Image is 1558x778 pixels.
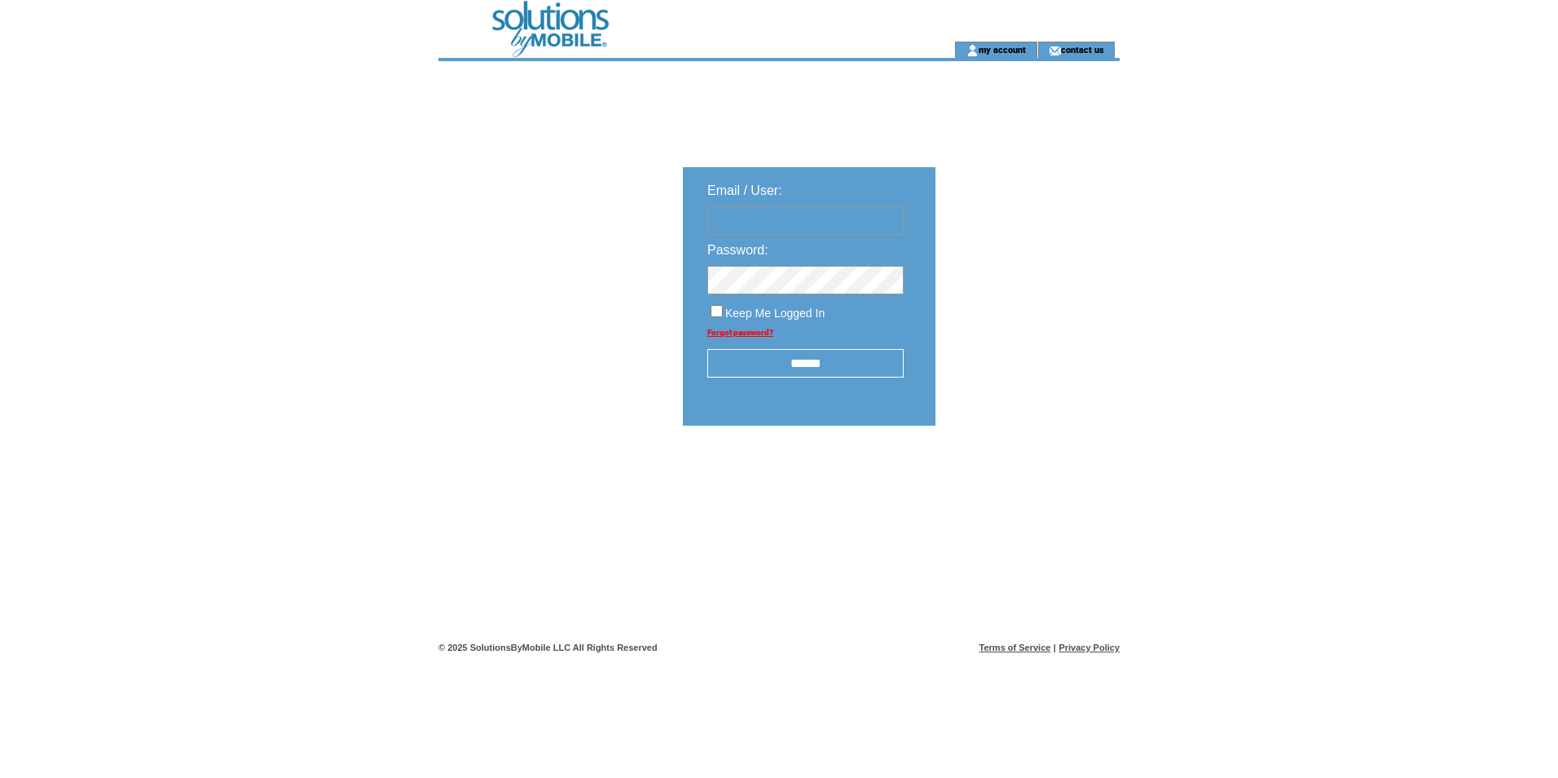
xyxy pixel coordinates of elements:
[966,44,979,57] img: account_icon.gif
[725,307,825,320] span: Keep Me Logged In
[438,643,658,652] span: © 2025 SolutionsByMobile LLC All Rights Reserved
[979,643,1051,652] a: Terms of Service
[707,183,782,197] span: Email / User:
[1049,44,1061,57] img: contact_us_icon.gif
[707,328,773,337] a: Forgot password?
[983,466,1064,487] img: transparent.png
[1058,643,1120,652] a: Privacy Policy
[707,243,768,257] span: Password:
[1061,44,1104,55] a: contact us
[979,44,1026,55] a: my account
[1054,643,1056,652] span: |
